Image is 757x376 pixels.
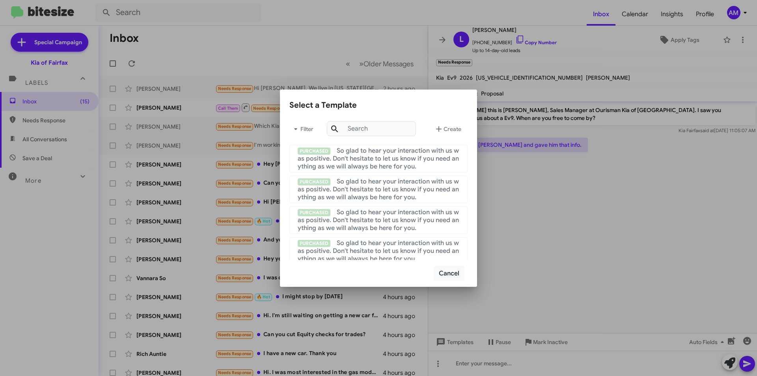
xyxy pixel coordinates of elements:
button: Filter [289,120,315,138]
span: PURCHASED [298,148,330,155]
span: PURCHASED [298,178,330,185]
span: So glad to hear your interaction with us was positive. Don't hesitate to let us know if you need ... [298,178,459,201]
input: Search [327,121,416,136]
span: So glad to hear your interaction with us was positive. Don't hesitate to let us know if you need ... [298,239,459,263]
span: Filter [289,122,315,136]
span: So glad to hear your interaction with us was positive. Don't hesitate to let us know if you need ... [298,147,459,170]
span: Create [434,122,461,136]
span: PURCHASED [298,240,330,247]
div: Select a Template [289,99,468,112]
button: Cancel [434,266,464,281]
span: PURCHASED [298,209,330,216]
button: Create [428,120,468,138]
span: So glad to hear your interaction with us was positive. Don't hesitate to let us know if you need ... [298,208,459,232]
